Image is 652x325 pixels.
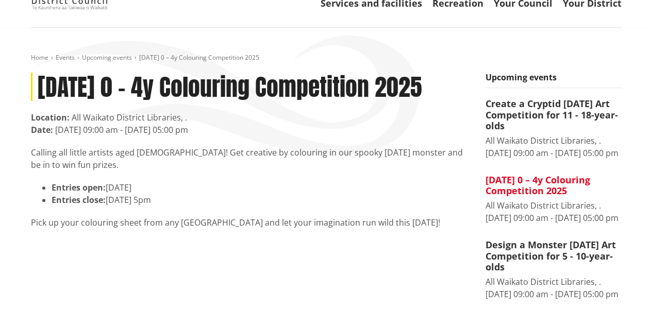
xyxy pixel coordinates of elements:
a: Events [56,53,75,62]
li: [DATE] [52,181,470,194]
a: Design a Monster [DATE] Art Competition for 5 - 10-year-olds All Waikato District Libraries, . [D... [486,240,622,300]
time: [DATE] 09:00 am - [DATE] 05:00 pm [486,147,618,159]
span: All Waikato District Libraries, . [72,112,187,123]
iframe: Messenger Launcher [605,282,642,319]
a: Home [31,53,48,62]
a: Create a Cryptid [DATE] Art Competition for 11 - 18-year-olds All Waikato District Libraries, . [... [486,98,622,159]
li: [DATE] 5pm [52,194,470,206]
strong: Location: [31,112,70,123]
a: [DATE] 0 – 4y Colouring Competition 2025 All Waikato District Libraries, . [DATE] 09:00 am - [DAT... [486,175,622,224]
strong: Entries open: [52,182,106,193]
time: [DATE] 09:00 am - [DATE] 05:00 pm [55,124,188,135]
strong: Entries close: [52,194,106,206]
strong: Date: [31,124,53,135]
span: [DATE] 0 – 4y Colouring Competition 2025 [139,53,259,62]
h4: Create a Cryptid [DATE] Art Competition for 11 - 18-year-olds [486,98,622,132]
nav: breadcrumb [31,54,622,62]
h4: [DATE] 0 – 4y Colouring Competition 2025 [486,175,622,197]
h1: [DATE] 0 – 4y Colouring Competition 2025 [31,73,470,101]
time: [DATE] 09:00 am - [DATE] 05:00 pm [486,288,618,300]
div: All Waikato District Libraries, . [486,276,622,288]
div: Pick up your colouring sheet from any [GEOGRAPHIC_DATA] and let your imagination run wild this [D... [31,146,470,229]
h5: Upcoming events [486,73,622,88]
div: All Waikato District Libraries, . [486,134,622,147]
a: Upcoming events [82,53,132,62]
div: All Waikato District Libraries, . [486,199,622,212]
h4: Design a Monster [DATE] Art Competition for 5 - 10-year-olds [486,240,622,273]
time: [DATE] 09:00 am - [DATE] 05:00 pm [486,212,618,224]
p: Calling all little artists aged [DEMOGRAPHIC_DATA]! Get creative by colouring in our spooky [DATE... [31,146,470,171]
